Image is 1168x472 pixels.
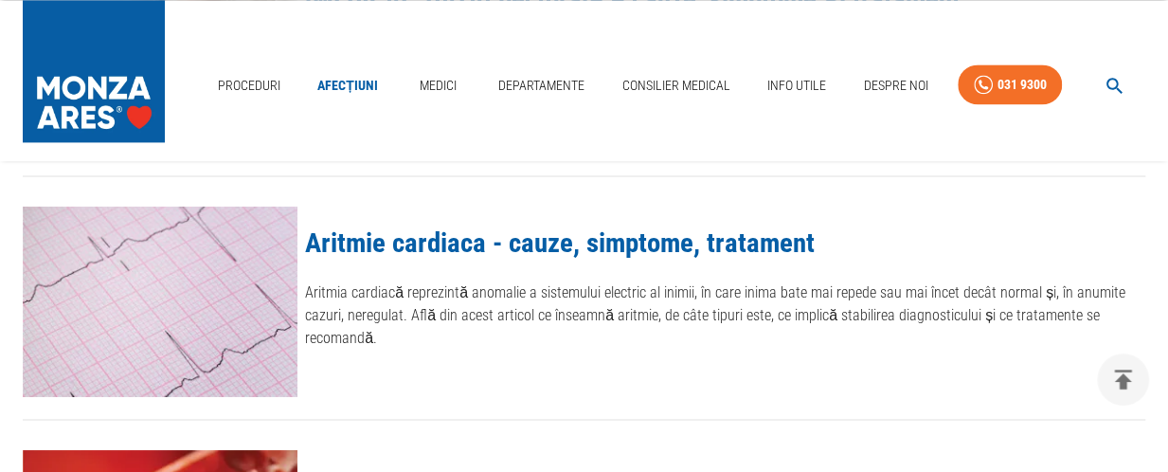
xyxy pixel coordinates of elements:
[210,66,288,105] a: Proceduri
[23,207,297,396] img: Aritmie cardiaca - cauze, simptome, tratament
[856,66,936,105] a: Despre Noi
[310,66,386,105] a: Afecțiuni
[305,227,815,259] a: Aritmie cardiaca - cauze, simptome, tratament
[491,66,592,105] a: Departamente
[997,73,1046,97] div: 031 9300
[760,66,834,105] a: Info Utile
[958,64,1062,105] a: 031 9300
[407,66,468,105] a: Medici
[615,66,738,105] a: Consilier Medical
[305,281,1145,350] p: Aritmia cardiacă reprezintă anomalie a sistemului electric al inimii, în care inima bate mai repe...
[1097,354,1149,406] button: delete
